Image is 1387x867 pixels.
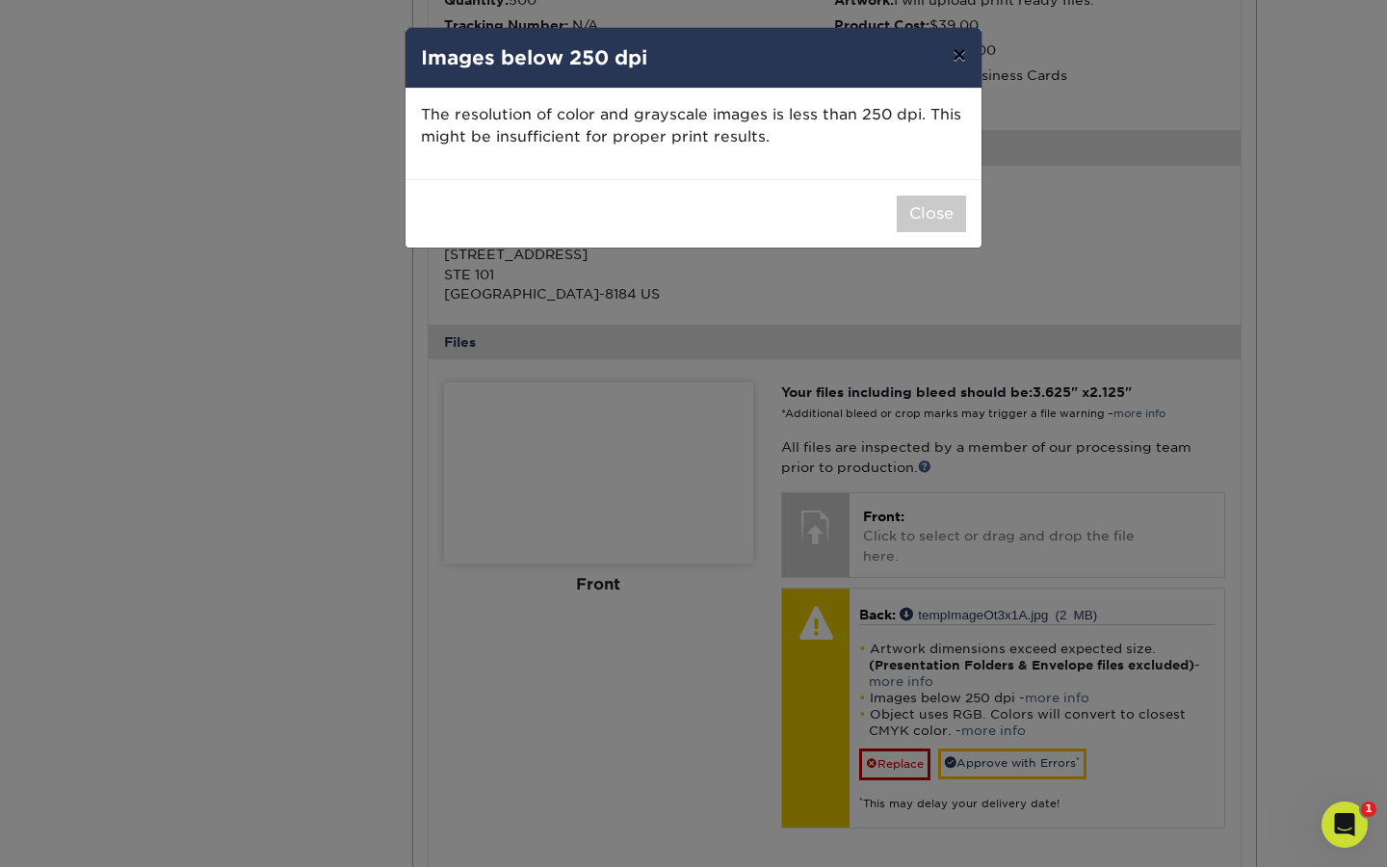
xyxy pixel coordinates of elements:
iframe: Intercom live chat [1322,801,1368,848]
p: The resolution of color and grayscale images is less than 250 dpi. This might be insufficient for... [421,104,966,148]
button: × [937,28,981,82]
span: 1 [1361,801,1376,817]
h4: Images below 250 dpi [421,43,966,72]
button: Close [897,196,966,232]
